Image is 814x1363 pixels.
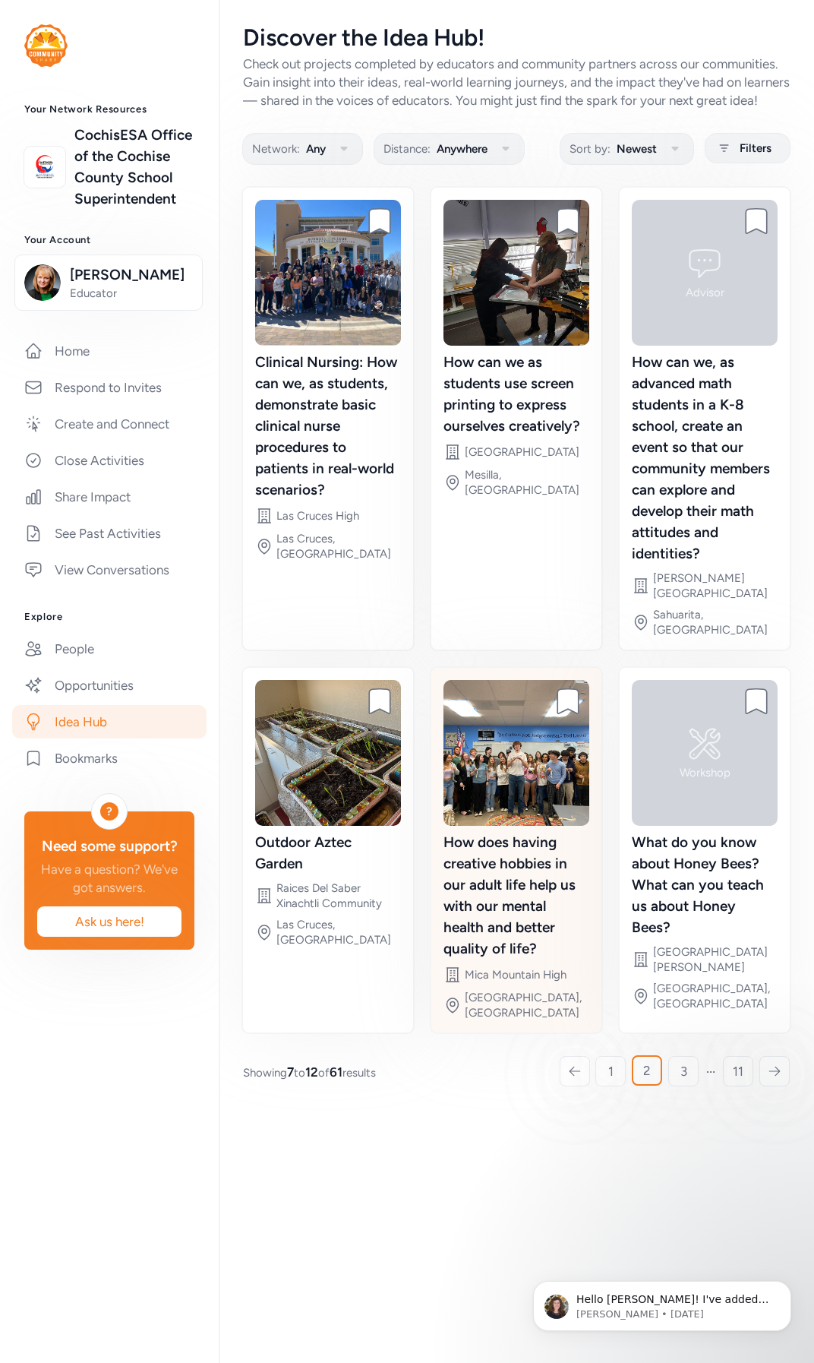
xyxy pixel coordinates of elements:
span: [PERSON_NAME] [70,264,193,286]
a: Close Activities [12,444,207,477]
span: Sort by: [569,140,610,158]
div: Raices Del Saber Xinachtli Community [276,881,401,911]
div: Las Cruces, [GEOGRAPHIC_DATA] [276,531,401,561]
h3: Your Account [24,234,194,246]
span: 2 [643,1061,651,1080]
span: Newest [617,140,657,158]
span: 3 [680,1062,687,1080]
a: 1 [595,1056,626,1086]
div: [GEOGRAPHIC_DATA] [465,444,579,460]
a: 3 [668,1056,699,1086]
span: Distance: [383,140,431,158]
span: 7 [287,1064,294,1080]
button: Distance:Anywhere [374,133,525,165]
button: Sort by:Newest [560,133,694,165]
a: Respond to Invites [12,371,207,404]
a: CochisESA Office of the Cochise County School Superintendent [74,125,194,210]
div: Discover the Idea Hub! [243,24,790,52]
a: Opportunities [12,669,207,702]
img: logo [28,150,62,184]
span: Any [306,140,326,158]
h3: Explore [24,611,194,623]
div: Workshop [680,765,730,780]
span: Network: [252,140,300,158]
div: Las Cruces, [GEOGRAPHIC_DATA] [276,917,401,947]
img: image [443,680,589,826]
a: Create and Connect [12,407,207,441]
button: Ask us here! [36,906,182,938]
span: 61 [330,1064,342,1080]
span: Showing to of results [243,1063,376,1081]
button: Network:Any [242,133,363,165]
div: Check out projects completed by educators and community partners across our communities. Gain ins... [243,55,790,109]
div: ? [100,802,118,821]
img: image [443,200,589,346]
span: Anywhere [437,140,487,158]
button: [PERSON_NAME]Educator [14,255,203,311]
div: How does having creative hobbies in our adult life help us with our mental health and better qual... [443,832,589,960]
span: 1 [608,1062,614,1080]
div: Las Cruces High [276,508,359,523]
span: Filters [740,139,771,157]
a: View Conversations [12,553,207,587]
img: image [255,200,401,346]
span: Ask us here! [49,912,169,931]
a: Share Impact [12,480,207,514]
a: People [12,632,207,666]
div: Have a question? We've got answers. [36,860,182,897]
a: Home [12,334,207,368]
div: How can we as students use screen printing to express ourselves creatively? [443,352,589,437]
div: [PERSON_NAME][GEOGRAPHIC_DATA] [653,571,778,601]
div: Mica Mountain High [465,967,566,982]
a: Idea Hub [12,705,207,738]
div: How can we, as advanced math students in a K-8 school, create an event so that our community memb... [632,352,778,564]
a: 11 [723,1056,753,1086]
iframe: Intercom notifications message [510,1249,814,1355]
h3: Your Network Resources [24,103,194,115]
img: image [255,680,401,826]
div: Mesilla, [GEOGRAPHIC_DATA] [465,467,589,498]
div: [GEOGRAPHIC_DATA], [GEOGRAPHIC_DATA] [653,981,778,1011]
a: Bookmarks [12,742,207,775]
div: Need some support? [36,836,182,857]
img: logo [24,24,68,67]
div: Outdoor Aztec Garden [255,832,401,874]
a: See Past Activities [12,517,207,550]
div: [GEOGRAPHIC_DATA][PERSON_NAME] [653,944,778,975]
div: Sahuarita, [GEOGRAPHIC_DATA] [653,607,778,637]
span: 11 [733,1062,743,1080]
span: Educator [70,286,193,301]
div: What do you know about Honey Bees? What can you teach us about Honey Bees? [632,832,778,938]
div: [GEOGRAPHIC_DATA], [GEOGRAPHIC_DATA] [465,990,589,1020]
div: Clinical Nursing: How can we, as students, demonstrate basic clinical nurse procedures to patient... [255,352,401,501]
div: Advisor [686,285,724,300]
span: 12 [305,1064,318,1080]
